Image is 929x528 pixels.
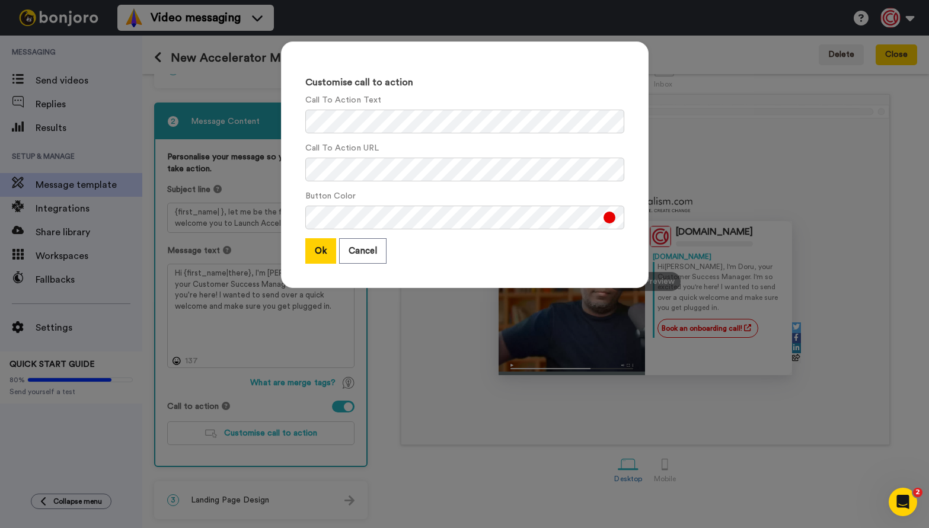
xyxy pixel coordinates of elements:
[305,190,356,203] label: Button Color
[339,238,387,264] button: Cancel
[305,238,336,264] button: Ok
[305,142,379,155] label: Call To Action URL
[889,488,917,516] iframe: Intercom live chat
[305,94,382,107] label: Call To Action Text
[305,78,624,88] h3: Customise call to action
[913,488,922,497] span: 2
